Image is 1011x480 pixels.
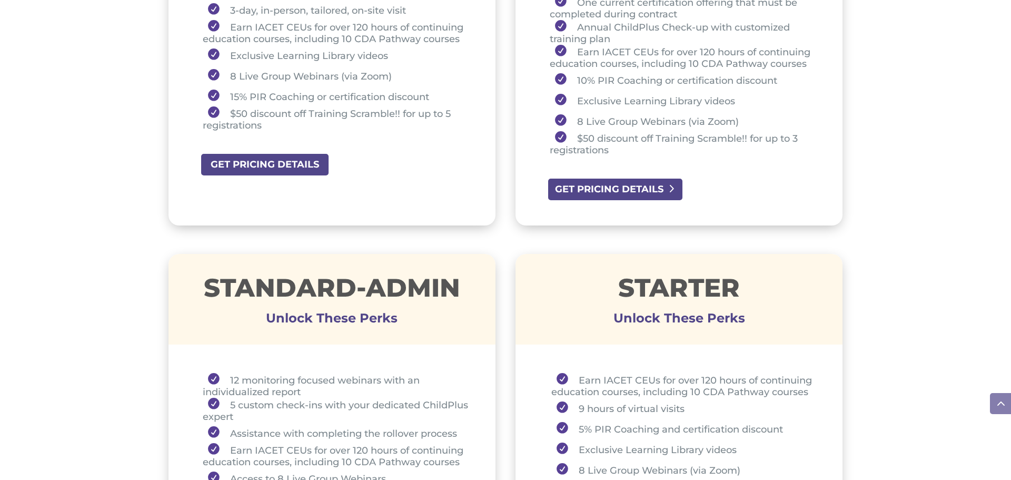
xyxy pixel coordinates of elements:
a: GET PRICING DETAILS [547,178,683,201]
li: 9 hours of virtual visits [551,398,816,418]
iframe: Chat Widget [839,366,1011,480]
li: 15% PIR Coaching or certification discount [203,86,469,106]
li: 8 Live Group Webinars (via Zoom) [203,65,469,86]
h3: Unlock These Perks [168,318,495,324]
a: GET PRICING DETAILS [200,153,330,177]
li: 10% PIR Coaching or certification discount [550,70,816,90]
h3: Unlock These Perks [516,318,843,324]
li: 5 custom check-ins with your dedicated ChildPlus expert [203,398,469,423]
li: 5% PIR Coaching and certification discount [551,418,816,439]
li: Assistance with completing the rollover process [203,423,469,443]
li: Exclusive Learning Library videos [550,90,816,111]
h1: STANDARD-ADMIN [168,275,495,306]
li: Earn IACET CEUs for over 120 hours of continuing education courses, including 10 CDA Pathway courses [203,20,469,45]
li: 8 Live Group Webinars (via Zoom) [550,111,816,131]
li: Annual ChildPlus Check-up with customized training plan [550,20,816,45]
li: 8 Live Group Webinars (via Zoom) [551,459,816,480]
li: Earn IACET CEUs for over 120 hours of continuing education courses, including 10 CDA Pathway courses [551,373,816,398]
li: Earn IACET CEUs for over 120 hours of continuing education courses, including 10 CDA Pathway courses [203,443,469,468]
li: Exclusive Learning Library videos [203,45,469,65]
li: $50 discount off Training Scramble!! for up to 3 registrations [550,131,816,156]
li: 12 monitoring focused webinars with an individualized report [203,373,469,398]
li: Earn IACET CEUs for over 120 hours of continuing education courses, including 10 CDA Pathway courses [550,45,816,70]
li: $50 discount off Training Scramble!! for up to 5 registrations [203,106,469,131]
h1: STARTER [516,275,843,306]
li: Exclusive Learning Library videos [551,439,816,459]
